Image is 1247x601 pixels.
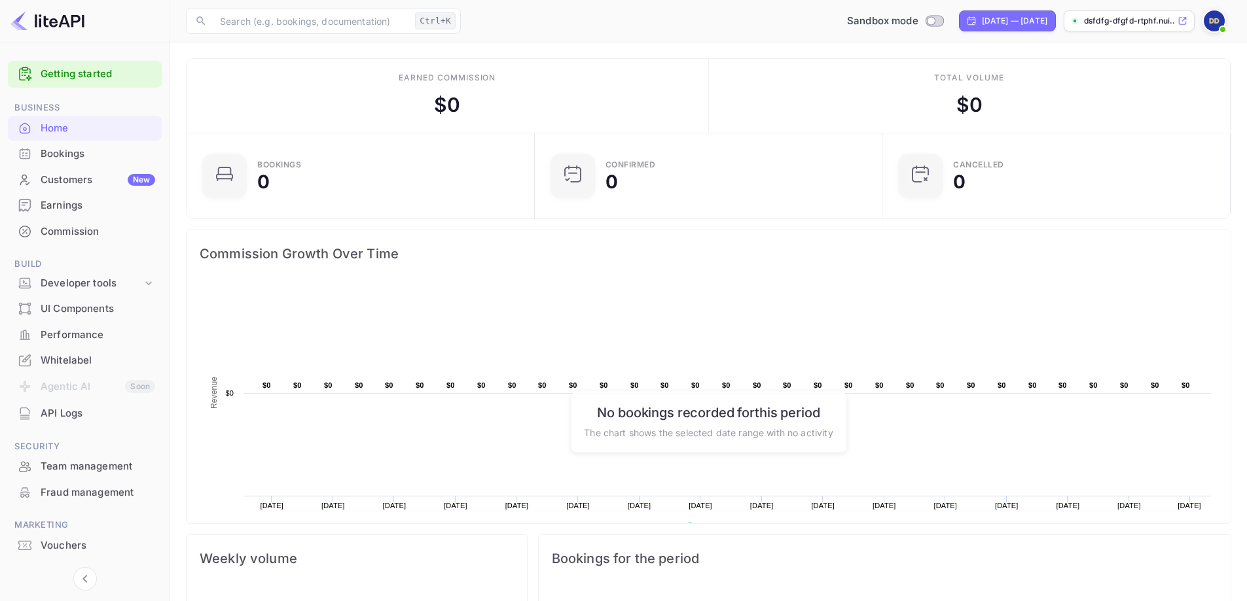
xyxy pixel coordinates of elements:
div: Team management [8,454,162,479]
div: Earnings [41,198,155,213]
div: Developer tools [8,272,162,295]
text: $0 [1028,381,1037,389]
div: Earnings [8,193,162,218]
a: Getting started [41,67,155,82]
div: 0 [953,173,966,191]
span: Security [8,439,162,454]
div: Home [41,121,155,136]
div: Fraud management [8,480,162,506]
text: [DATE] [689,502,712,509]
div: Performance [8,322,162,348]
a: API Logs [8,401,162,425]
img: LiteAPI logo [10,10,84,31]
text: $0 [967,381,975,389]
span: Sandbox mode [847,14,918,29]
div: API Logs [8,401,162,426]
div: Vouchers [41,538,155,553]
text: $0 [660,381,669,389]
span: Weekly volume [200,548,514,569]
div: $ 0 [434,90,460,120]
text: $0 [446,381,455,389]
a: Whitelabel [8,348,162,372]
text: $0 [477,381,486,389]
a: Commission [8,219,162,243]
input: Search (e.g. bookings, documentation) [212,8,410,34]
text: [DATE] [260,502,283,509]
a: Earnings [8,193,162,217]
text: $0 [814,381,822,389]
span: Build [8,257,162,271]
div: Commission [41,224,155,239]
text: $0 [1151,381,1159,389]
text: $0 [936,381,945,389]
div: Switch to Production mode [842,14,949,29]
a: Bookings [8,141,162,165]
text: [DATE] [566,502,590,509]
text: $0 [385,381,393,389]
div: Bookings [41,146,155,162]
div: Commission [8,219,162,245]
text: $0 [262,381,271,389]
text: [DATE] [933,502,957,509]
text: $0 [416,381,424,389]
div: Home [8,116,162,141]
a: CustomersNew [8,167,162,192]
div: Fraud management [41,485,155,500]
div: CANCELLED [953,161,1004,169]
text: [DATE] [995,502,1019,509]
div: Confirmed [605,161,656,169]
a: Team management [8,454,162,478]
div: Total volume [934,72,1004,84]
div: Getting started [8,61,162,88]
text: $0 [691,381,700,389]
div: Vouchers [8,533,162,558]
div: 0 [605,173,618,191]
text: Revenue [209,377,219,409]
text: $0 [225,389,234,397]
p: dsfdfg-dfgfd-rtphf.nui... [1084,15,1175,27]
text: [DATE] [505,502,529,509]
text: [DATE] [1057,502,1080,509]
div: UI Components [41,301,155,317]
text: [DATE] [1178,502,1201,509]
div: New [128,174,155,186]
div: Team management [41,459,155,474]
text: $0 [998,381,1006,389]
text: [DATE] [811,502,835,509]
div: $ 0 [956,90,983,120]
div: Earned commission [399,72,496,84]
span: Business [8,101,162,115]
span: Commission Growth Over Time [200,243,1218,264]
div: Performance [41,328,155,343]
div: UI Components [8,296,162,322]
span: Bookings for the period [552,548,1218,569]
a: UI Components [8,296,162,320]
a: Home [8,116,162,140]
div: Ctrl+K [415,12,456,29]
text: [DATE] [321,502,345,509]
text: $0 [722,381,731,389]
div: Whitelabel [41,353,155,368]
text: $0 [875,381,884,389]
text: $0 [753,381,761,389]
text: [DATE] [628,502,651,509]
div: Customers [41,173,155,188]
text: [DATE] [1117,502,1141,509]
div: 0 [257,173,270,191]
a: Fraud management [8,480,162,504]
h6: No bookings recorded for this period [584,404,833,420]
text: $0 [569,381,577,389]
text: $0 [630,381,639,389]
text: [DATE] [750,502,774,509]
a: Performance [8,322,162,347]
text: $0 [508,381,516,389]
text: $0 [1058,381,1067,389]
span: Marketing [8,518,162,532]
text: Revenue [698,523,732,532]
text: $0 [293,381,302,389]
div: API Logs [41,406,155,421]
text: $0 [600,381,608,389]
div: Click to change the date range period [959,10,1056,31]
div: CustomersNew [8,167,162,193]
text: $0 [355,381,363,389]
